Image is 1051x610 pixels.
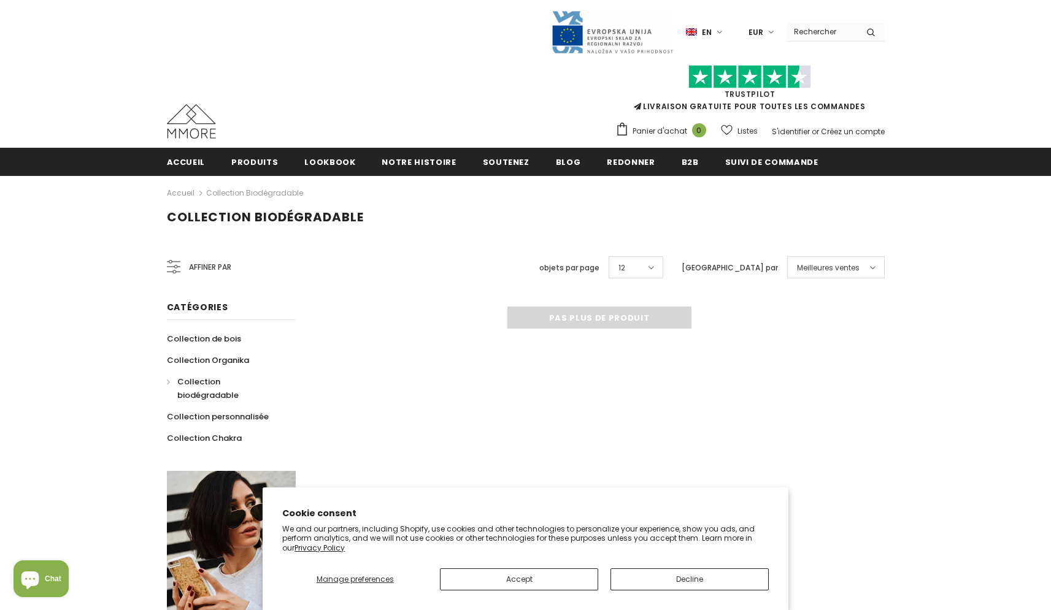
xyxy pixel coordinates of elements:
[682,262,778,274] label: [GEOGRAPHIC_DATA] par
[725,156,818,168] span: Suivi de commande
[688,65,811,89] img: Faites confiance aux étoiles pilotes
[167,333,241,345] span: Collection de bois
[725,148,818,175] a: Suivi de commande
[551,26,674,37] a: Javni Razpis
[483,148,529,175] a: soutenez
[682,148,699,175] a: B2B
[615,71,885,112] span: LIVRAISON GRATUITE POUR TOUTES LES COMMANDES
[633,125,687,137] span: Panier d'achat
[682,156,699,168] span: B2B
[167,349,249,371] a: Collection Organika
[618,262,625,274] span: 12
[607,156,655,168] span: Redonner
[167,354,249,366] span: Collection Organika
[483,156,529,168] span: soutenez
[702,26,712,39] span: en
[282,568,428,590] button: Manage preferences
[167,328,241,349] a: Collection de bois
[692,123,706,137] span: 0
[607,148,655,175] a: Redonner
[551,10,674,55] img: Javni Razpis
[282,507,769,520] h2: Cookie consent
[206,188,303,198] a: Collection biodégradable
[821,126,885,137] a: Créez un compte
[304,148,355,175] a: Lookbook
[231,156,278,168] span: Produits
[167,208,364,226] span: Collection biodégradable
[615,122,712,140] a: Panier d'achat 0
[686,27,697,37] img: i-lang-1.png
[812,126,819,137] span: or
[382,148,456,175] a: Notre histoire
[772,126,810,137] a: S'identifier
[282,524,769,553] p: We and our partners, including Shopify, use cookies and other technologies to personalize your ex...
[167,186,194,200] a: Accueil
[382,156,456,168] span: Notre histoire
[10,560,72,600] inbox-online-store-chat: Shopify online store chat
[749,26,763,39] span: EUR
[317,574,394,584] span: Manage preferences
[167,427,242,449] a: Collection Chakra
[556,148,581,175] a: Blog
[304,156,355,168] span: Lookbook
[167,411,269,422] span: Collection personnalisée
[725,89,776,99] a: TrustPilot
[539,262,599,274] label: objets par page
[167,148,206,175] a: Accueil
[721,120,758,142] a: Listes
[440,568,598,590] button: Accept
[167,104,216,139] img: Cas MMORE
[231,148,278,175] a: Produits
[737,125,758,137] span: Listes
[295,543,345,553] a: Privacy Policy
[797,262,860,274] span: Meilleures ventes
[177,376,239,401] span: Collection biodégradable
[167,371,282,406] a: Collection biodégradable
[787,23,857,40] input: Search Site
[167,432,242,444] span: Collection Chakra
[556,156,581,168] span: Blog
[189,261,231,274] span: Affiner par
[167,406,269,427] a: Collection personnalisée
[167,156,206,168] span: Accueil
[610,568,769,590] button: Decline
[167,301,228,313] span: Catégories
